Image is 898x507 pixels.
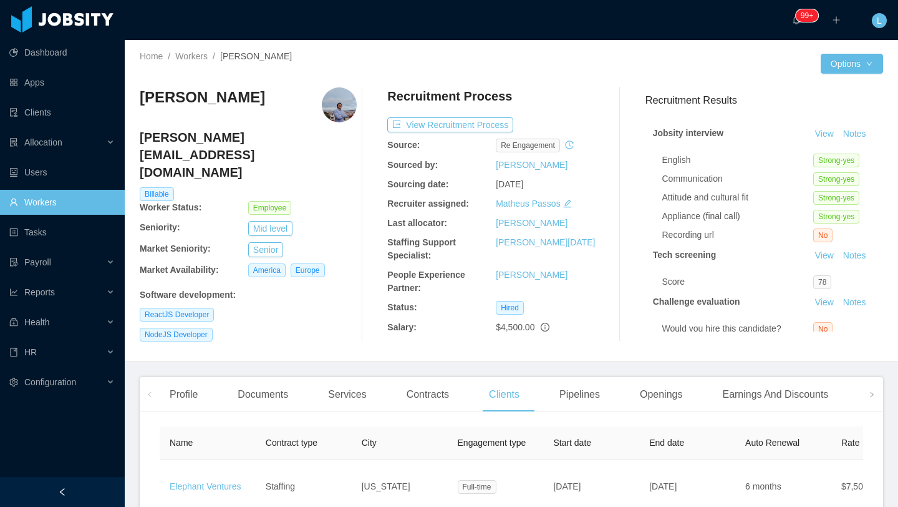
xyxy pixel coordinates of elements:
i: icon: plus [832,16,841,24]
div: Score [662,275,814,288]
span: 78 [813,275,831,289]
i: icon: solution [9,138,18,147]
span: Allocation [24,137,62,147]
div: Attitude and cultural fit [662,191,814,204]
h3: Recruitment Results [645,92,883,108]
b: Status: [387,302,417,312]
h4: Recruitment Process [387,87,512,105]
a: View [811,250,838,260]
a: icon: exportView Recruitment Process [387,120,513,130]
span: Health [24,317,49,327]
h4: [PERSON_NAME][EMAIL_ADDRESS][DOMAIN_NAME] [140,129,357,181]
span: [PERSON_NAME] [220,51,292,61]
span: City [362,438,377,448]
b: People Experience Partner: [387,270,465,293]
a: View [811,297,838,307]
button: Notes [838,295,871,310]
div: Recording url [662,229,814,242]
a: icon: auditClients [9,100,115,125]
div: Earnings And Discounts [712,377,838,412]
b: Seniority: [140,222,180,232]
span: Strong-yes [813,154,859,167]
b: Staffing Support Specialist: [387,237,456,260]
a: [PERSON_NAME] [496,160,567,170]
span: America [248,263,286,277]
a: [PERSON_NAME] [496,270,567,280]
sup: 101 [796,9,818,22]
a: icon: pie-chartDashboard [9,40,115,65]
a: Home [140,51,163,61]
i: icon: book [9,348,18,357]
span: ReactJS Developer [140,308,214,322]
a: icon: robotUsers [9,160,115,185]
b: Salary: [387,322,417,332]
div: Clients [479,377,529,412]
i: icon: setting [9,378,18,386]
span: Payroll [24,257,51,267]
span: Name [170,438,193,448]
button: Notes [838,127,871,142]
span: Strong-yes [813,210,859,224]
a: icon: profileTasks [9,220,115,245]
span: / [168,51,170,61]
a: Workers [175,51,208,61]
a: [PERSON_NAME] [496,218,567,228]
span: Hired [496,301,524,315]
span: Auto Renewal [745,438,799,448]
strong: Challenge evaluation [653,297,740,307]
span: Employee [248,201,291,215]
b: Market Seniority: [140,244,211,253]
b: Market Availability: [140,265,219,275]
div: Profile [160,377,208,412]
b: Sourcing date: [387,179,448,189]
div: Openings [630,377,693,412]
span: [DATE] [496,179,523,189]
span: Configuration [24,377,76,387]
span: Rate [841,438,860,448]
i: icon: left [147,391,153,398]
b: Worker Status: [140,202,201,212]
a: icon: userWorkers [9,190,115,215]
i: icon: line-chart [9,288,18,297]
b: Recruiter assigned: [387,199,469,209]
div: Communication [662,172,814,185]
span: HR [24,347,37,357]
button: Senior [248,242,283,257]
span: NodeJS Developer [140,328,213,342]
b: Sourced by: [387,160,438,170]
b: Source: [387,140,420,150]
span: No [813,322,833,336]
span: End date [649,438,684,448]
span: info-circle [541,323,549,332]
a: Matheus Passos [496,199,561,209]
button: Notes [838,249,871,263]
span: [DATE] [649,481,677,491]
button: icon: exportView Recruitment Process [387,117,513,132]
span: Full-time [458,480,496,494]
div: Services [318,377,376,412]
i: icon: edit [563,199,572,208]
a: Elephant Ventures [170,481,241,491]
button: Mid level [248,221,292,236]
i: icon: history [565,140,574,149]
span: Europe [291,263,325,277]
div: English [662,154,814,167]
strong: Tech screening [653,250,717,260]
span: Reports [24,287,55,297]
i: icon: medicine-box [9,318,18,327]
button: Optionsicon: down [821,54,883,74]
a: View [811,129,838,139]
i: icon: file-protect [9,258,18,267]
span: [DATE] [553,481,581,491]
span: Strong-yes [813,191,859,205]
span: / [213,51,215,61]
div: Documents [228,377,298,412]
span: Contract type [266,438,317,448]
span: Engagement type [458,438,526,448]
i: icon: right [869,391,875,398]
span: re engagement [496,139,560,152]
span: Strong-yes [813,172,859,186]
span: Start date [553,438,591,448]
img: 373ddf20-e774-11e9-b77b-cbd329779e56_664ce79793cc8-400w.png [322,87,357,122]
span: L [877,13,882,28]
